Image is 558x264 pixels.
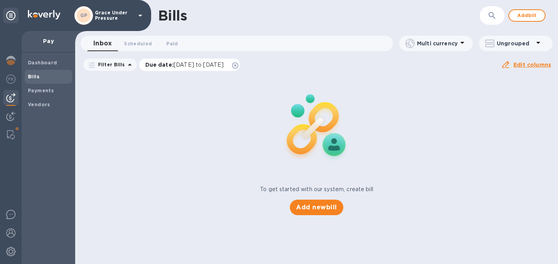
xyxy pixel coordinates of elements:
[28,88,54,93] b: Payments
[28,60,57,66] b: Dashboard
[124,40,152,48] span: Scheduled
[28,37,69,45] p: Pay
[95,61,125,68] p: Filter Bills
[28,10,60,19] img: Logo
[290,200,343,215] button: Add newbill
[174,62,224,68] span: [DATE] to [DATE]
[508,9,546,22] button: Addbill
[145,61,228,69] p: Due date :
[166,40,178,48] span: Paid
[6,74,15,84] img: Foreign exchange
[3,8,19,23] div: Unpin categories
[260,185,373,193] p: To get started with our system, create bill
[95,10,134,21] p: Grace Under Pressure
[28,102,50,107] b: Vendors
[80,12,88,18] b: GP
[139,59,241,71] div: Due date:[DATE] to [DATE]
[93,38,112,49] span: Inbox
[28,74,40,79] b: Bills
[497,40,534,47] p: Ungrouped
[417,40,458,47] p: Multi currency
[296,203,337,212] span: Add new bill
[158,7,187,24] h1: Bills
[513,62,551,68] u: Edit columns
[515,11,539,20] span: Add bill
